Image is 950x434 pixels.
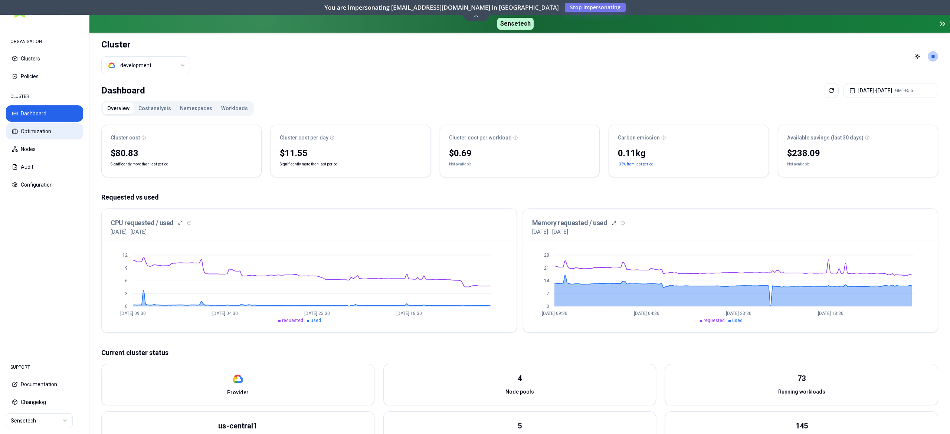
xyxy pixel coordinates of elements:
[6,159,83,175] button: Audit
[6,68,83,85] button: Policies
[227,389,249,396] span: Provider
[6,123,83,139] button: Optimization
[787,147,929,159] div: $238.09
[633,311,659,316] tspan: [DATE] 04:30
[6,50,83,67] button: Clusters
[843,83,938,98] button: [DATE]-[DATE]GMT+5.5
[101,56,190,74] button: Select a value
[541,311,567,316] tspan: [DATE] 09:30
[787,134,929,141] div: Available savings (last 30 days)
[547,304,549,309] tspan: 0
[125,266,128,271] tspan: 9
[111,218,174,228] h3: CPU requested / used
[176,102,217,114] button: Namespaces
[280,147,422,159] div: $11.55
[396,311,422,316] tspan: [DATE] 18:30
[449,147,591,159] div: $0.69
[732,318,743,323] span: used
[125,291,128,296] tspan: 3
[518,421,522,431] div: 5
[787,161,810,168] div: Not available
[6,34,83,49] div: ORGANISATION
[6,105,83,122] button: Dashboard
[108,62,115,69] img: gcp
[111,134,252,141] div: Cluster cost
[778,388,825,395] span: Running workloads
[120,311,146,316] tspan: [DATE] 09:30
[544,266,549,271] tspan: 21
[125,304,128,309] tspan: 0
[232,373,243,384] img: gcp
[280,161,338,168] p: Significantly more than last period
[6,141,83,157] button: Nodes
[282,318,303,323] span: requested
[532,218,607,228] h3: Memory requested / used
[6,394,83,410] button: Changelog
[111,228,147,236] p: [DATE] - [DATE]
[101,39,190,50] h1: Cluster
[101,192,938,203] p: Requested vs used
[122,253,128,258] tspan: 12
[212,311,238,316] tspan: [DATE] 04:30
[134,102,176,114] button: Cost analysis
[101,348,938,358] p: Current cluster status
[532,228,568,236] p: [DATE] - [DATE]
[6,376,83,392] button: Documentation
[449,161,472,168] div: Not available
[111,147,252,159] div: $80.83
[449,134,591,141] div: Cluster cost per workload
[797,373,806,384] div: 73
[101,83,145,98] div: Dashboard
[547,291,549,296] tspan: 7
[544,278,550,283] tspan: 14
[544,253,549,258] tspan: 28
[497,18,534,30] span: Sensetech
[895,88,913,93] span: GMT+5.5
[304,311,330,316] tspan: [DATE] 23:30
[818,311,843,316] tspan: [DATE] 18:30
[618,161,653,168] p: -33% from last period
[796,421,808,431] div: 145
[217,102,252,114] button: Workloads
[505,388,534,395] span: Node pools
[125,278,128,283] tspan: 6
[618,134,760,141] div: Carbon emission
[6,177,83,193] button: Configuration
[6,89,83,104] div: CLUSTER
[120,62,151,69] div: development
[111,161,168,168] p: Significantly more than last period
[725,311,751,316] tspan: [DATE] 23:30
[280,134,422,141] div: Cluster cost per day
[218,421,257,431] div: us-central1
[103,102,134,114] button: Overview
[518,373,522,384] div: 4
[618,147,760,159] div: 0.11 kg
[6,360,83,375] div: SUPPORT
[311,318,321,323] span: used
[704,318,725,323] span: requested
